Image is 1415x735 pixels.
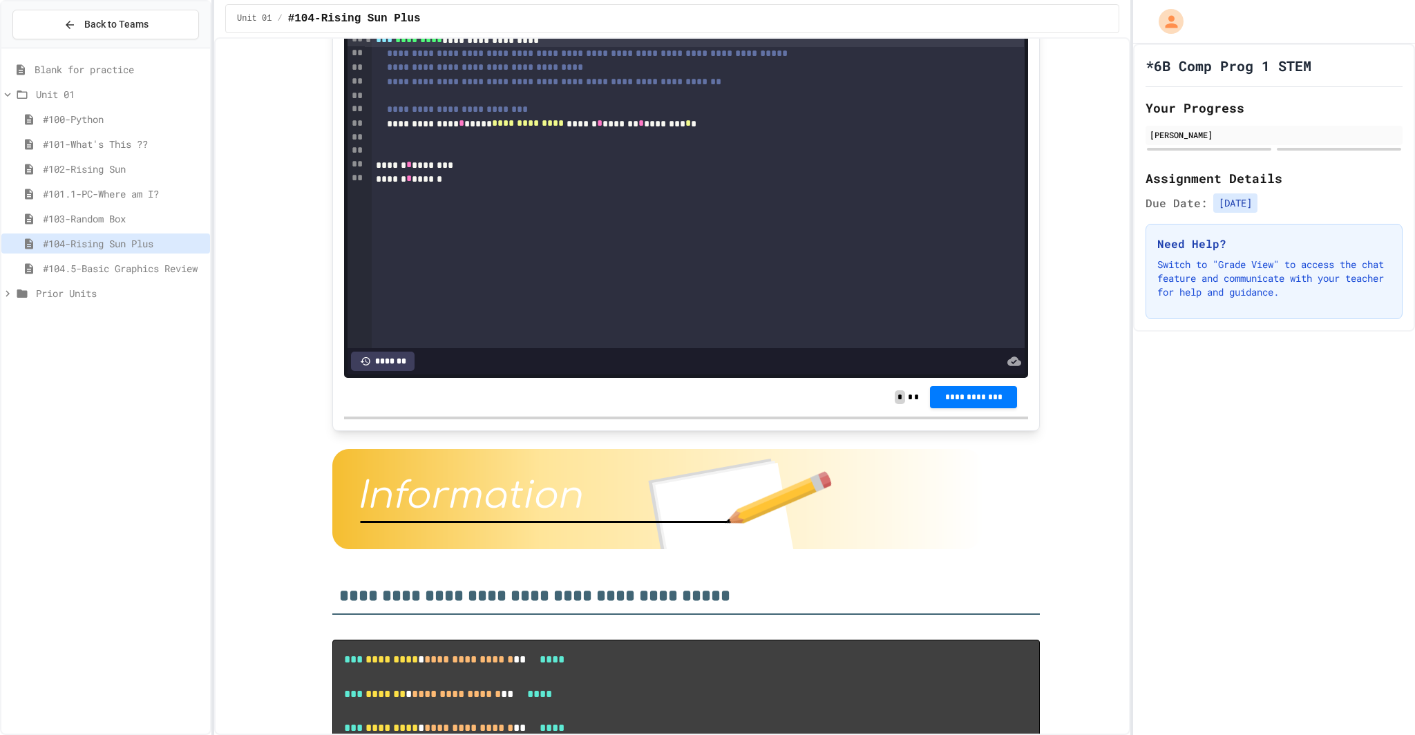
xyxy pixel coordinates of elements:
[1146,195,1208,211] span: Due Date:
[1213,193,1257,213] span: [DATE]
[43,236,205,251] span: #104-Rising Sun Plus
[43,112,205,126] span: #100-Python
[1146,169,1403,188] h2: Assignment Details
[43,137,205,151] span: #101-What's This ??
[277,13,282,24] span: /
[1146,56,1311,75] h1: *6B Comp Prog 1 STEM
[43,211,205,226] span: #103-Random Box
[36,286,205,300] span: Prior Units
[43,187,205,201] span: #101.1-PC-Where am I?
[1146,98,1403,117] h2: Your Progress
[1144,6,1187,37] div: My Account
[1157,258,1391,299] p: Switch to "Grade View" to access the chat feature and communicate with your teacher for help and ...
[36,87,205,102] span: Unit 01
[12,10,199,39] button: Back to Teams
[288,10,421,27] span: #104-Rising Sun Plus
[1157,236,1391,252] h3: Need Help?
[84,17,149,32] span: Back to Teams
[35,62,205,77] span: Blank for practice
[43,162,205,176] span: #102-Rising Sun
[237,13,272,24] span: Unit 01
[43,261,205,276] span: #104.5-Basic Graphics Review
[1150,128,1398,141] div: [PERSON_NAME]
